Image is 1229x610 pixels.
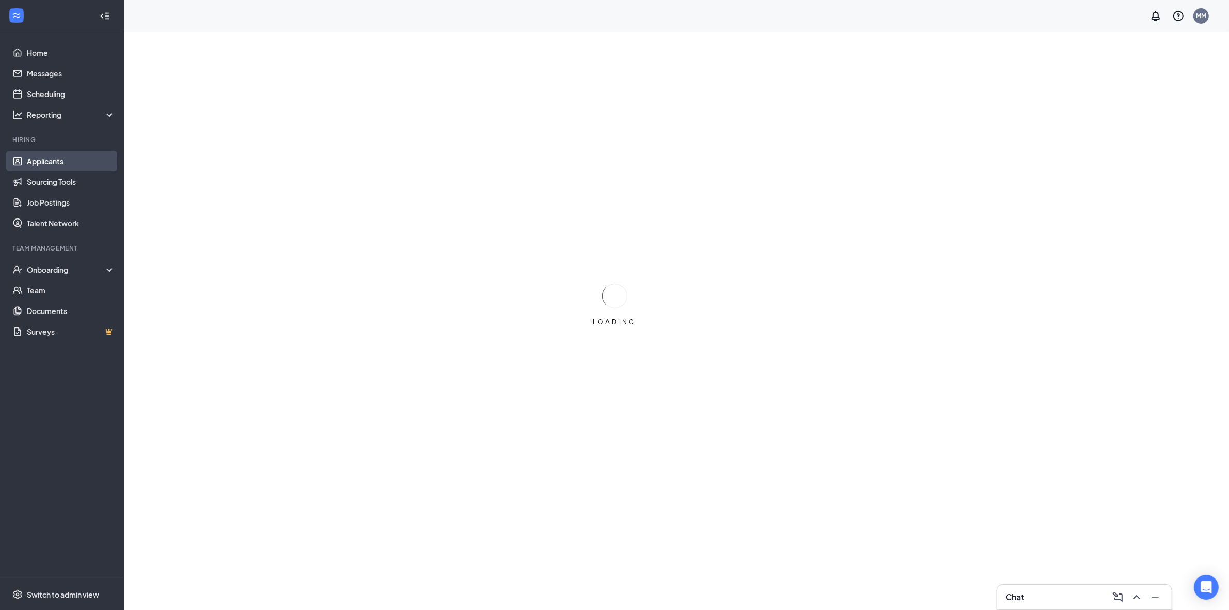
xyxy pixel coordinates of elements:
button: Minimize [1147,589,1163,605]
svg: Collapse [100,11,110,21]
div: LOADING [589,318,641,326]
svg: ComposeMessage [1112,591,1124,603]
svg: Notifications [1150,10,1162,22]
svg: Settings [12,589,23,600]
a: Job Postings [27,192,115,213]
div: Onboarding [27,264,106,275]
svg: QuestionInfo [1172,10,1185,22]
svg: Analysis [12,110,23,120]
a: Sourcing Tools [27,171,115,192]
button: ComposeMessage [1110,589,1126,605]
div: Hiring [12,135,113,144]
a: Talent Network [27,213,115,233]
a: SurveysCrown [27,321,115,342]
svg: UserCheck [12,264,23,275]
svg: WorkstreamLogo [11,10,22,21]
div: Reporting [27,110,116,120]
svg: ChevronUp [1130,591,1143,603]
a: Messages [27,63,115,84]
div: MM [1196,11,1206,20]
a: Documents [27,301,115,321]
svg: Minimize [1149,591,1161,603]
button: ChevronUp [1128,589,1145,605]
a: Home [27,42,115,63]
div: Switch to admin view [27,589,99,600]
a: Applicants [27,151,115,171]
a: Scheduling [27,84,115,104]
h3: Chat [1005,591,1024,603]
a: Team [27,280,115,301]
div: Open Intercom Messenger [1194,575,1219,600]
div: Team Management [12,244,113,253]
